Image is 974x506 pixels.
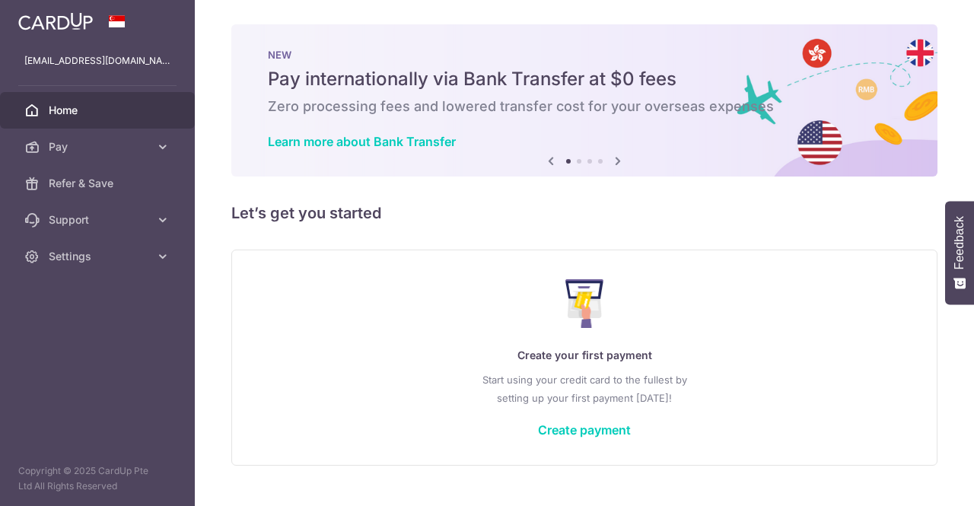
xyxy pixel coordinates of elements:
[268,49,901,61] p: NEW
[49,176,149,191] span: Refer & Save
[263,346,906,364] p: Create your first payment
[263,371,906,407] p: Start using your credit card to the fullest by setting up your first payment [DATE]!
[24,53,170,68] p: [EMAIL_ADDRESS][DOMAIN_NAME]
[49,103,149,118] span: Home
[49,249,149,264] span: Settings
[538,422,631,438] a: Create payment
[945,201,974,304] button: Feedback - Show survey
[268,97,901,116] h6: Zero processing fees and lowered transfer cost for your overseas expenses
[565,279,604,328] img: Make Payment
[231,24,937,177] img: Bank transfer banner
[49,139,149,154] span: Pay
[268,67,901,91] h5: Pay internationally via Bank Transfer at $0 fees
[953,216,966,269] span: Feedback
[18,12,93,30] img: CardUp
[49,212,149,228] span: Support
[268,134,456,149] a: Learn more about Bank Transfer
[231,201,937,225] h5: Let’s get you started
